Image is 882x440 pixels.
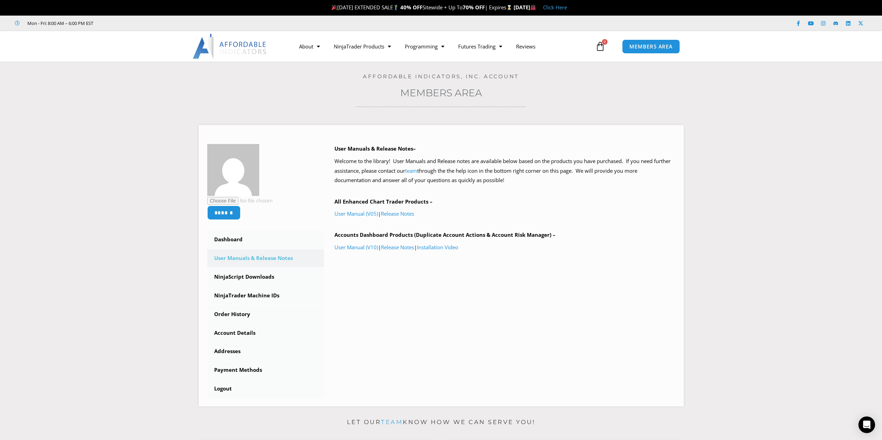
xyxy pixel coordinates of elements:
[585,36,615,56] a: 0
[26,19,93,27] span: Mon - Fri: 8:00 AM – 6:00 PM EST
[398,38,451,54] a: Programming
[514,4,536,11] strong: [DATE]
[334,145,416,152] b: User Manuals & Release Notes–
[207,287,324,305] a: NinjaTrader Machine IDs
[334,198,433,205] b: All Enhanced Chart Trader Products –
[207,144,259,196] img: 9b3dc64a00f21473cd66fa900c36594e8e6bfce32c264d8ca5065fb9aa8abee8
[622,39,680,54] a: MEMBERS AREA
[207,268,324,286] a: NinjaScript Downloads
[207,231,324,249] a: Dashboard
[334,231,556,238] b: Accounts Dashboard Products (Duplicate Account Actions & Account Risk Manager) –
[292,38,327,54] a: About
[292,38,594,54] nav: Menu
[451,38,509,54] a: Futures Trading
[381,244,414,251] a: Release Notes
[334,209,675,219] p: |
[363,73,519,80] a: Affordable Indicators, Inc. Account
[334,210,378,217] a: User Manual (V05)
[330,4,514,11] span: [DATE] EXTENDED SALE Sitewide + Up To | Expires
[400,4,422,11] strong: 40% OFF
[207,380,324,398] a: Logout
[334,243,675,252] p: | |
[207,324,324,342] a: Account Details
[103,20,207,27] iframe: Customer reviews powered by Trustpilot
[332,5,337,10] img: 🎉
[507,5,512,10] img: ⌛
[531,5,536,10] img: 🏭
[207,249,324,267] a: User Manuals & Release Notes
[207,231,324,398] nav: Account pages
[602,39,608,45] span: 0
[193,34,267,59] img: LogoAI | Affordable Indicators – NinjaTrader
[199,417,684,428] p: Let our know how we can serve you!
[393,5,399,10] img: 🏌️‍♂️
[207,305,324,323] a: Order History
[543,4,567,11] a: Click Here
[509,38,542,54] a: Reviews
[400,87,482,99] a: Members Area
[381,419,403,425] a: team
[417,244,458,251] a: Installation Video
[327,38,398,54] a: NinjaTrader Products
[334,244,378,251] a: User Manual (V10)
[207,361,324,379] a: Payment Methods
[629,44,673,49] span: MEMBERS AREA
[334,156,675,186] p: Welcome to the library! User Manuals and Release notes are available below based on the products ...
[858,416,875,433] div: Open Intercom Messenger
[381,210,414,217] a: Release Notes
[463,4,485,11] strong: 70% OFF
[405,167,417,174] a: team
[207,342,324,360] a: Addresses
